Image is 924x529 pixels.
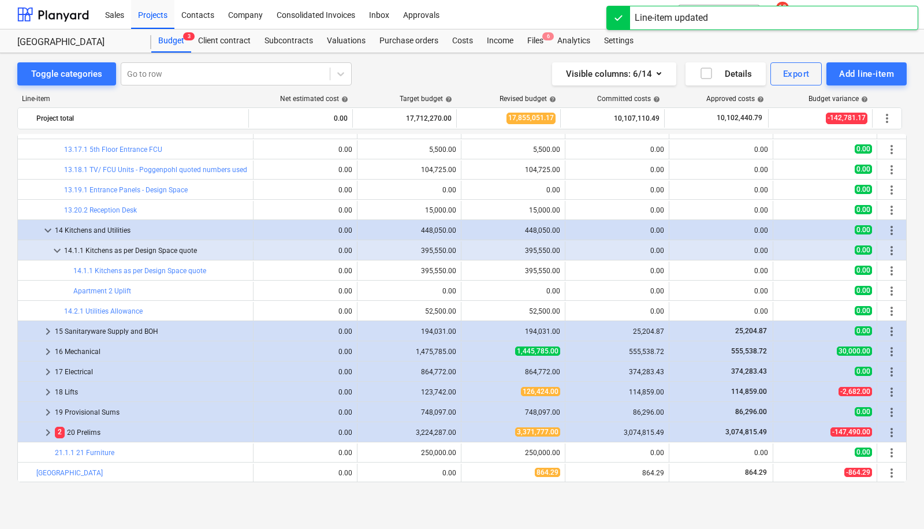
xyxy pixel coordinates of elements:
[320,29,372,53] a: Valuations
[597,95,660,103] div: Committed costs
[706,95,764,103] div: Approved costs
[258,449,352,457] div: 0.00
[570,449,664,457] div: 0.00
[362,166,456,174] div: 104,725.00
[885,264,899,278] span: More actions
[466,166,560,174] div: 104,725.00
[855,205,872,214] span: 0.00
[41,223,55,237] span: keyboard_arrow_down
[570,206,664,214] div: 0.00
[674,186,768,194] div: 0.00
[565,109,660,128] div: 10,107,110.49
[280,95,348,103] div: Net estimated cost
[783,66,810,81] div: Export
[258,267,352,275] div: 0.00
[570,226,664,234] div: 0.00
[41,365,55,379] span: keyboard_arrow_right
[570,469,664,477] div: 864.29
[550,29,597,53] div: Analytics
[17,36,137,49] div: [GEOGRAPHIC_DATA]
[855,407,872,416] span: 0.00
[466,247,560,255] div: 395,550.00
[570,307,664,315] div: 0.00
[855,448,872,457] span: 0.00
[570,408,664,416] div: 86,296.00
[362,146,456,154] div: 5,500.00
[55,322,248,341] div: 15 Sanitaryware Supply and BOH
[570,368,664,376] div: 374,283.43
[466,368,560,376] div: 864,772.00
[258,429,352,437] div: 0.00
[885,446,899,460] span: More actions
[362,307,456,315] div: 52,500.00
[674,146,768,154] div: 0.00
[885,203,899,217] span: More actions
[855,326,872,336] span: 0.00
[566,66,662,81] div: Visible columns : 6/14
[258,226,352,234] div: 0.00
[258,287,352,295] div: 0.00
[55,423,248,442] div: 20 Prelims
[36,109,244,128] div: Project total
[570,186,664,194] div: 0.00
[480,29,520,53] a: Income
[73,267,206,275] a: 14.1.1 Kitchens as per Design Space quote
[339,96,348,103] span: help
[885,304,899,318] span: More actions
[674,226,768,234] div: 0.00
[674,287,768,295] div: 0.00
[885,163,899,177] span: More actions
[542,32,554,40] span: 6
[674,267,768,275] div: 0.00
[362,469,456,477] div: 0.00
[520,29,550,53] a: Files6
[855,286,872,295] span: 0.00
[547,96,556,103] span: help
[362,327,456,336] div: 194,031.00
[191,29,258,53] a: Client contract
[855,144,872,154] span: 0.00
[362,368,456,376] div: 864,772.00
[885,365,899,379] span: More actions
[866,474,924,529] iframe: Chat Widget
[885,325,899,338] span: More actions
[570,327,664,336] div: 25,204.87
[64,146,162,154] a: 13.17.1 5th Floor Entrance FCU
[64,307,143,315] a: 14.2.1 Utilities Allowance
[770,62,822,85] button: Export
[570,429,664,437] div: 3,074,815.49
[808,95,868,103] div: Budget variance
[535,468,560,477] span: 864.29
[570,146,664,154] div: 0.00
[362,247,456,255] div: 395,550.00
[855,367,872,376] span: 0.00
[570,388,664,396] div: 114,859.00
[552,62,676,85] button: Visible columns:6/14
[466,287,560,295] div: 0.00
[258,307,352,315] div: 0.00
[466,327,560,336] div: 194,031.00
[151,29,191,53] div: Budget
[258,29,320,53] div: Subcontracts
[885,183,899,197] span: More actions
[570,348,664,356] div: 555,538.72
[515,427,560,437] span: 3,371,777.00
[55,403,248,422] div: 19 Provisional Sums
[362,408,456,416] div: 748,097.00
[716,113,763,123] span: 10,102,440.79
[855,245,872,255] span: 0.00
[885,345,899,359] span: More actions
[699,66,752,81] div: Details
[855,306,872,315] span: 0.00
[734,327,768,335] span: 25,204.87
[466,206,560,214] div: 15,000.00
[839,66,894,81] div: Add line-item
[31,66,102,81] div: Toggle categories
[64,206,137,214] a: 13.20.2 Reception Desk
[372,29,445,53] div: Purchase orders
[151,29,191,53] a: Budget3
[466,449,560,457] div: 250,000.00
